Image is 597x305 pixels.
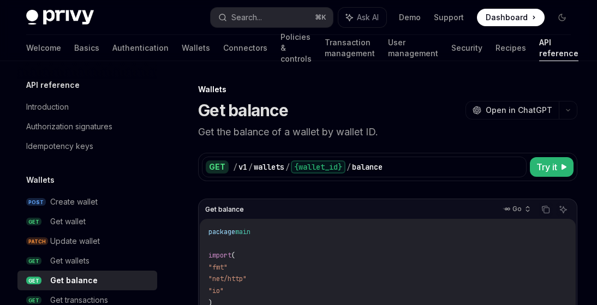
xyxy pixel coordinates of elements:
[26,140,93,153] div: Idempotency keys
[208,228,235,236] span: package
[495,35,526,61] a: Recipes
[17,231,157,251] a: PATCHUpdate wallet
[208,274,212,283] span: "
[74,35,99,61] a: Basics
[211,8,333,27] button: Search...⌘K
[26,79,80,92] h5: API reference
[434,12,464,23] a: Support
[26,257,41,265] span: GET
[486,12,528,23] span: Dashboard
[530,157,574,177] button: Try it
[17,251,157,271] a: GETGet wallets
[352,162,383,172] div: balance
[536,160,557,174] span: Try it
[198,100,288,120] h1: Get balance
[206,160,229,174] div: GET
[26,198,46,206] span: POST
[26,218,41,226] span: GET
[553,9,571,26] button: Toggle dark mode
[238,162,247,172] div: v1
[477,9,545,26] a: Dashboard
[280,35,312,61] a: Policies & controls
[17,192,157,212] a: POSTCreate wallet
[17,97,157,117] a: Introduction
[347,162,351,172] div: /
[182,35,210,61] a: Wallets
[17,117,157,136] a: Authorization signatures
[26,277,41,285] span: GET
[512,205,522,213] p: Go
[26,174,55,187] h5: Wallets
[198,124,577,140] p: Get the balance of a wallet by wallet ID.
[26,237,48,246] span: PATCH
[497,200,535,219] button: Go
[254,162,284,172] div: wallets
[26,120,112,133] div: Authorization signatures
[451,35,482,61] a: Security
[50,235,100,248] div: Update wallet
[17,212,157,231] a: GETGet wallet
[285,162,290,172] div: /
[208,286,212,295] span: "
[388,35,438,61] a: User management
[50,215,86,228] div: Get wallet
[208,263,212,272] span: "
[243,274,247,283] span: "
[17,271,157,290] a: GETGet balance
[112,35,169,61] a: Authentication
[50,274,98,287] div: Get balance
[233,162,237,172] div: /
[220,286,224,295] span: "
[198,84,577,95] div: Wallets
[231,251,235,260] span: (
[556,202,570,217] button: Ask AI
[248,162,253,172] div: /
[212,286,220,295] span: io
[208,251,231,260] span: import
[235,228,250,236] span: main
[205,205,244,214] span: Get balance
[486,105,552,116] span: Open in ChatGPT
[539,202,553,217] button: Copy the contents from the code block
[223,35,267,61] a: Connectors
[26,35,61,61] a: Welcome
[399,12,421,23] a: Demo
[539,35,578,61] a: API reference
[357,12,379,23] span: Ask AI
[338,8,386,27] button: Ask AI
[26,296,41,304] span: GET
[50,195,98,208] div: Create wallet
[50,254,89,267] div: Get wallets
[26,100,69,113] div: Introduction
[212,274,243,283] span: net/http
[212,263,224,272] span: fmt
[26,10,94,25] img: dark logo
[315,13,326,22] span: ⌘ K
[465,101,559,119] button: Open in ChatGPT
[17,136,157,156] a: Idempotency keys
[224,263,228,272] span: "
[231,11,262,24] div: Search...
[325,35,375,61] a: Transaction management
[291,160,345,174] div: {wallet_id}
